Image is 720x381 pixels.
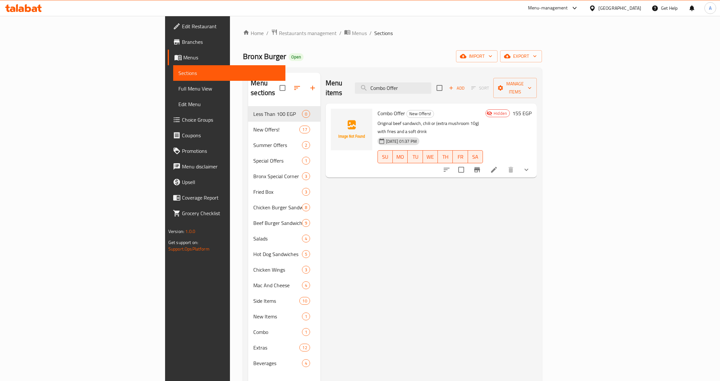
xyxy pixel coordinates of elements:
[178,85,280,92] span: Full Menu View
[380,152,390,162] span: SU
[500,50,542,62] button: export
[253,250,302,258] span: Hot Dog Sandwiches
[253,172,302,180] div: Bronx Special Corner
[289,54,304,60] span: Open
[248,262,320,277] div: Chicken Wings3
[456,50,498,62] button: import
[426,152,435,162] span: WE
[440,152,450,162] span: TH
[300,345,309,351] span: 12
[168,159,285,174] a: Menu disclaimer
[331,109,372,150] img: Combo Offer
[253,313,302,320] span: New Items
[395,152,405,162] span: MO
[168,143,285,159] a: Promotions
[248,309,320,324] div: New Items1
[253,203,302,211] div: Chicken Burger Sandwiches
[253,235,302,242] div: Salads
[302,188,310,196] div: items
[378,150,393,163] button: SU
[326,78,347,98] h2: Menu items
[168,245,210,253] a: Support.OpsPlatform
[302,266,310,274] div: items
[300,127,309,133] span: 17
[490,166,498,174] a: Edit menu item
[248,200,320,215] div: Chicken Burger Sandwiches8
[302,329,310,335] span: 1
[299,344,310,351] div: items
[253,359,302,367] span: Beverages
[406,110,434,118] div: New Offers!
[433,81,446,95] span: Select section
[448,84,465,92] span: Add
[302,173,310,179] span: 3
[253,188,302,196] span: Fried Box
[248,293,320,309] div: Side Items10
[512,109,532,118] h6: 155 EGP
[248,355,320,371] div: Beverages4
[253,141,302,149] span: Summer Offers
[302,158,310,164] span: 1
[378,119,483,136] p: Original beef sandwich, chili or (extra mushroom 10g) with fries and a soft drink
[253,126,299,133] div: New Offers!
[302,251,310,257] span: 5
[302,360,310,366] span: 4
[302,281,310,289] div: items
[253,110,302,118] div: Less Than 100 EGP
[185,227,195,236] span: 1.0.0
[253,266,302,274] span: Chicken Wings
[455,152,465,162] span: FR
[522,166,530,174] svg: Show Choices
[253,328,302,336] span: Combo
[289,53,304,61] div: Open
[253,344,299,351] span: Extras
[253,297,299,305] span: Side Items
[168,190,285,205] a: Coverage Report
[505,52,537,60] span: export
[453,150,468,163] button: FR
[709,5,712,12] span: A
[355,82,431,94] input: search
[248,153,320,168] div: Special Offers1
[182,163,280,170] span: Menu disclaimer
[352,29,367,37] span: Menus
[173,81,285,96] a: Full Menu View
[253,219,302,227] span: Beef Burger Sandwiches
[302,313,310,320] div: items
[302,110,310,118] div: items
[248,184,320,200] div: Fried Box3
[302,328,310,336] div: items
[271,29,337,37] a: Restaurants management
[168,34,285,50] a: Branches
[302,157,310,165] div: items
[423,150,438,163] button: WE
[369,29,372,37] li: /
[469,162,485,178] button: Branch-specific-item
[299,126,310,133] div: items
[289,80,305,96] span: Sort sections
[302,313,310,320] span: 1
[407,110,434,117] span: New Offers!
[302,235,310,242] div: items
[302,267,310,273] span: 3
[302,203,310,211] div: items
[182,194,280,202] span: Coverage Report
[528,4,568,12] div: Menu-management
[253,157,302,165] span: Special Offers
[168,50,285,65] a: Menus
[408,150,423,163] button: TU
[302,236,310,242] span: 4
[302,219,310,227] div: items
[302,282,310,289] span: 4
[173,96,285,112] a: Edit Menu
[302,220,310,226] span: 9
